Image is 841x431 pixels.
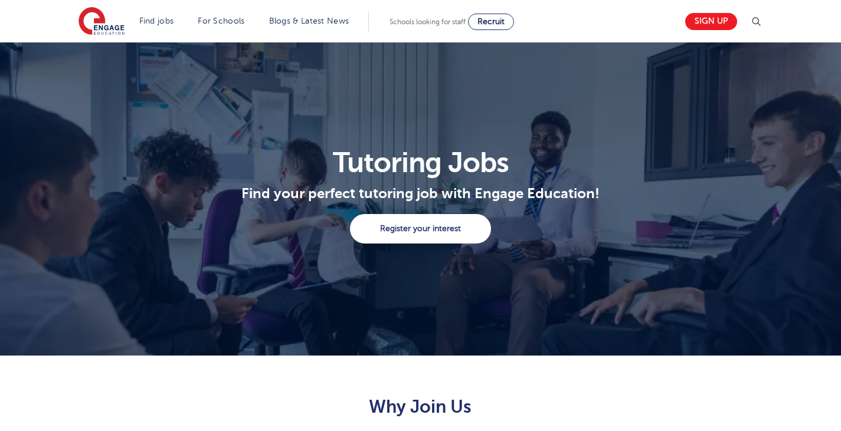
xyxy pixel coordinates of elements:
[685,13,737,30] a: Sign up
[390,18,466,26] span: Schools looking for staff
[350,214,490,244] a: Register your interest
[131,397,710,417] h2: Why Join Us
[269,17,349,25] a: Blogs & Latest News
[71,182,770,205] p: Find your perfect tutoring job with Engage Education!
[71,149,770,177] h1: Tutoring Jobs
[139,17,174,25] a: Find jobs
[468,14,514,30] a: Recruit
[78,7,125,37] img: Engage Education
[198,17,244,25] a: For Schools
[477,17,505,26] span: Recruit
